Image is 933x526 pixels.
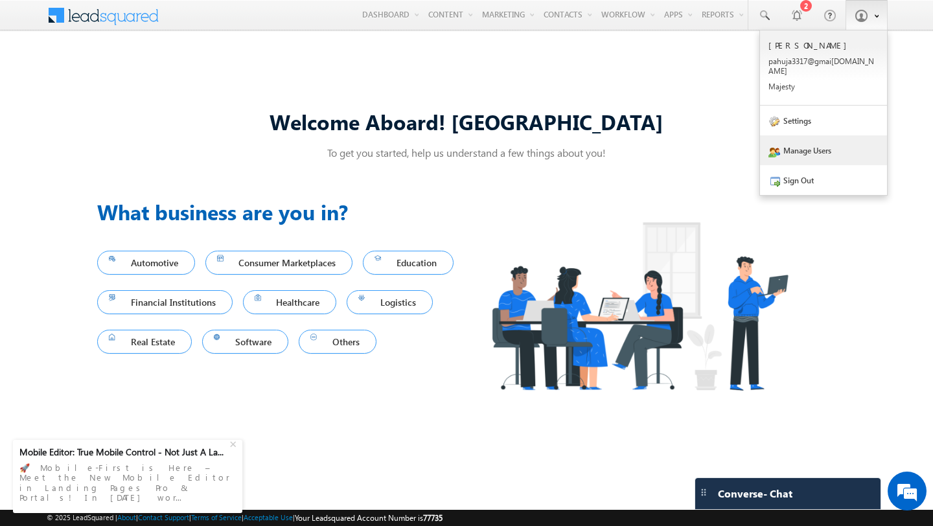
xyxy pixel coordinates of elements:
[466,196,812,416] img: Industry.png
[138,513,189,521] a: Contact Support
[760,106,887,135] a: Settings
[255,293,325,311] span: Healthcare
[109,254,183,271] span: Automotive
[244,513,293,521] a: Acceptable Use
[227,435,242,451] div: +
[374,254,442,271] span: Education
[718,488,792,499] span: Converse - Chat
[22,68,54,85] img: d_60004797649_company_0_60004797649
[217,254,341,271] span: Consumer Marketplaces
[760,30,887,106] a: [PERSON_NAME] pahuja3317@gmai[DOMAIN_NAME] Majesty
[698,487,709,497] img: carter-drag
[97,196,466,227] h3: What business are you in?
[47,512,443,524] span: © 2025 LeadSquared | | | | |
[176,399,235,417] em: Start Chat
[295,513,443,523] span: Your Leadsquared Account Number is
[19,446,228,458] div: Mobile Editor: True Mobile Control - Not Just A La...
[97,108,836,135] div: Welcome Aboard! [GEOGRAPHIC_DATA]
[117,513,136,521] a: About
[97,146,836,159] p: To get you started, help us understand a few things about you!
[768,40,879,51] p: [PERSON_NAME]
[423,513,443,523] span: 77735
[358,293,421,311] span: Logistics
[191,513,242,521] a: Terms of Service
[17,120,236,388] textarea: Type your message and hit 'Enter'
[109,333,180,350] span: Real Estate
[109,293,221,311] span: Financial Institutions
[19,459,236,507] div: 🚀 Mobile-First is Here – Meet the New Mobile Editor in Landing Pages Pro & Portals! In [DATE] wor...
[214,333,277,350] span: Software
[768,56,879,76] p: pahuj a3317 @gmai [DOMAIN_NAME]
[768,82,879,91] p: Majes ty
[760,165,887,195] a: Sign Out
[760,135,887,165] a: Manage Users
[213,6,244,38] div: Minimize live chat window
[67,68,218,85] div: Chat with us now
[310,333,365,350] span: Others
